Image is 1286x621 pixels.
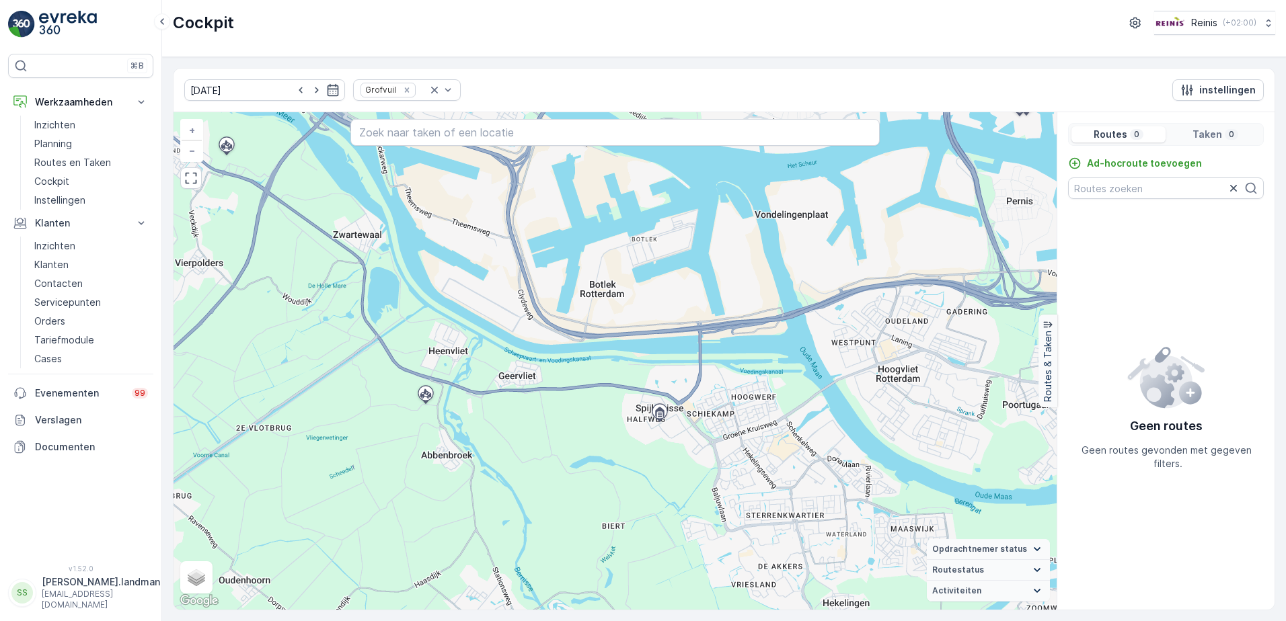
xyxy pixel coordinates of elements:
summary: Routestatus [927,560,1050,581]
a: Ad-hocroute toevoegen [1068,157,1202,170]
a: Instellingen [29,191,153,210]
p: [PERSON_NAME].landman [42,575,160,589]
img: Reinis-Logo-Vrijstaand_Tekengebied-1-copy2_aBO4n7j.png [1154,15,1186,30]
p: Contacten [34,277,83,290]
p: Ad-hocroute toevoegen [1087,157,1202,170]
div: SS [11,582,33,604]
button: instellingen [1172,79,1264,101]
p: Inzichten [34,118,75,132]
p: Planning [34,137,72,151]
p: Reinis [1191,16,1217,30]
a: Planning [29,134,153,153]
p: Documenten [35,440,148,454]
p: Inzichten [34,239,75,253]
a: Evenementen99 [8,380,153,407]
img: logo [8,11,35,38]
p: Werkzaamheden [35,95,126,109]
p: Geen routes gevonden met gegeven filters. [1071,444,1264,470]
p: ⌘B [130,60,144,71]
a: Inzichten [29,116,153,134]
button: Klanten [8,210,153,237]
a: Verslagen [8,407,153,433]
a: Routes en Taken [29,153,153,172]
input: dd/mm/yyyy [184,79,345,101]
a: Servicepunten [29,293,153,312]
a: Cases [29,349,153,368]
a: Tariefmodule [29,331,153,349]
div: Remove Grofvuil [400,85,414,95]
p: Orders [34,315,65,328]
a: Uitzoomen [182,140,202,161]
p: Cases [34,352,62,366]
p: ( +02:00 ) [1223,17,1256,28]
summary: Activiteiten [927,581,1050,602]
p: [EMAIL_ADDRESS][DOMAIN_NAME] [42,589,160,610]
a: Layers [182,563,211,592]
span: + [189,124,195,136]
p: Routes [1094,128,1127,141]
img: config error [1127,344,1205,409]
div: Grofvuil [361,83,398,96]
p: Geen routes [1130,417,1203,436]
p: Cockpit [34,175,69,188]
button: SS[PERSON_NAME].landman[EMAIL_ADDRESS][DOMAIN_NAME] [8,575,153,610]
p: Servicepunten [34,296,101,309]
p: Tariefmodule [34,333,94,347]
span: Opdrachtnemer status [932,544,1027,554]
p: Routes en Taken [34,156,111,169]
a: Inzichten [29,237,153,255]
a: In zoomen [182,120,202,140]
p: 0 [1133,129,1141,140]
p: Evenementen [35,386,124,400]
span: Activiteiten [932,585,981,596]
span: Routestatus [932,565,984,575]
button: Werkzaamheden [8,89,153,116]
p: instellingen [1199,83,1256,97]
p: Cockpit [173,12,234,34]
p: Taken [1193,128,1222,141]
input: Zoek naar taken of een locatie [350,119,880,146]
span: v 1.52.0 [8,565,153,573]
p: 0 [1227,129,1236,140]
p: 99 [135,388,145,399]
p: Verslagen [35,413,148,427]
img: Google [177,592,221,610]
summary: Opdrachtnemer status [927,539,1050,560]
p: Routes & Taken [1041,331,1055,402]
a: Klanten [29,255,153,274]
a: Orders [29,312,153,331]
a: Dit gebied openen in Google Maps (er wordt een nieuw venster geopend) [177,592,221,610]
p: Instellingen [34,194,85,207]
a: Contacten [29,274,153,293]
a: Cockpit [29,172,153,191]
a: Documenten [8,433,153,460]
img: logo_light-DOdMpM7g.png [39,11,97,38]
p: Klanten [34,258,69,272]
button: Reinis(+02:00) [1154,11,1275,35]
p: Klanten [35,216,126,230]
input: Routes zoeken [1068,177,1264,199]
span: − [189,144,196,156]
